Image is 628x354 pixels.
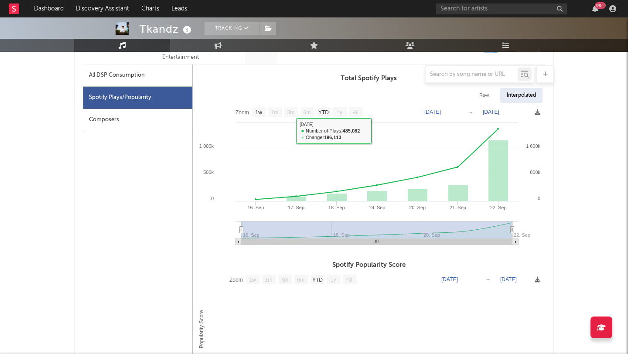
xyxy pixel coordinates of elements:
[211,196,214,201] text: 0
[235,109,249,116] text: Zoom
[288,205,304,210] text: 17. Sep
[473,88,496,103] div: Raw
[83,65,192,87] div: All DSP Consumption
[337,109,342,116] text: 1y
[205,22,259,35] button: Tracking
[287,109,295,116] text: 3m
[328,205,345,210] text: 18. Sep
[500,88,543,103] div: Interpolated
[526,143,541,149] text: 1 600k
[331,277,336,283] text: 1y
[530,170,540,175] text: 800k
[203,170,214,175] text: 500k
[312,277,323,283] text: YTD
[490,205,507,210] text: 22. Sep
[199,143,214,149] text: 1 000k
[369,205,386,210] text: 19. Sep
[140,22,194,36] div: Tkandz
[249,277,256,283] text: 1w
[83,109,192,131] div: Composers
[592,5,598,12] button: 99+
[483,109,499,115] text: [DATE]
[436,3,567,14] input: Search for artists
[265,277,273,283] text: 1m
[468,109,473,115] text: →
[297,277,305,283] text: 6m
[281,277,289,283] text: 3m
[247,205,264,210] text: 16. Sep
[450,205,466,210] text: 21. Sep
[424,109,441,115] text: [DATE]
[352,109,358,116] text: All
[485,276,491,283] text: →
[409,205,426,210] text: 20. Sep
[83,87,192,109] div: Spotify Plays/Popularity
[500,276,517,283] text: [DATE]
[441,276,458,283] text: [DATE]
[426,71,518,78] input: Search by song name or URL
[595,2,606,9] div: 99 +
[514,232,530,238] text: 22. Sep
[193,260,545,270] h3: Spotify Popularity Score
[538,196,540,201] text: 0
[229,277,243,283] text: Zoom
[256,109,263,116] text: 1w
[198,310,205,348] text: Popularity Score
[304,109,311,116] text: 6m
[318,109,329,116] text: YTD
[346,277,352,283] text: All
[271,109,279,116] text: 1m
